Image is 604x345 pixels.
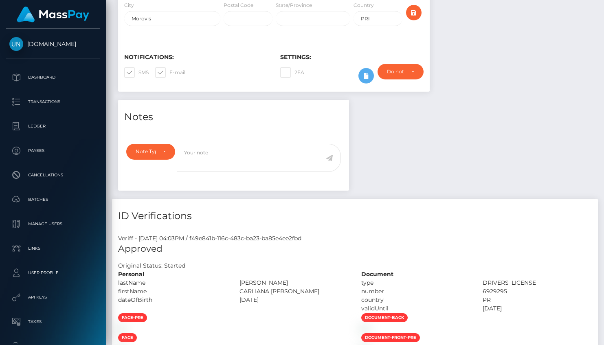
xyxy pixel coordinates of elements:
[9,120,97,132] p: Ledger
[124,110,343,124] h4: Notes
[9,291,97,303] p: API Keys
[280,67,304,78] label: 2FA
[6,214,100,234] a: Manage Users
[112,234,598,243] div: Veriff - [DATE] 04:03PM / f49e841b-116c-483c-ba23-ba85e4ee2fbd
[6,165,100,185] a: Cancellations
[6,263,100,283] a: User Profile
[6,312,100,332] a: Taxes
[477,304,598,313] div: [DATE]
[355,279,477,287] div: type
[155,67,185,78] label: E-mail
[477,287,598,296] div: 6929295
[118,243,592,255] h5: Approved
[378,64,424,79] button: Do not require
[118,333,137,342] span: face
[280,54,424,61] h6: Settings:
[9,37,23,51] img: Unlockt.me
[118,262,185,269] h7: Original Status: Started
[9,169,97,181] p: Cancellations
[477,296,598,304] div: PR
[118,313,147,322] span: face-pre
[124,54,268,61] h6: Notifications:
[233,279,355,287] div: [PERSON_NAME]
[233,296,355,304] div: [DATE]
[354,2,374,9] label: Country
[118,325,125,332] img: de575d64-590a-4db9-b53f-794fe8f5cd87
[387,68,405,75] div: Do not require
[126,144,175,159] button: Note Type
[361,313,408,322] span: document-back
[477,279,598,287] div: DRIVERS_LICENSE
[361,333,420,342] span: document-front-pre
[6,67,100,88] a: Dashboard
[9,96,97,108] p: Transactions
[9,218,97,230] p: Manage Users
[276,2,312,9] label: State/Province
[118,270,144,278] strong: Personal
[6,141,100,161] a: Payees
[136,148,156,155] div: Note Type
[6,287,100,308] a: API Keys
[112,279,233,287] div: lastName
[124,67,149,78] label: SMS
[118,209,592,223] h4: ID Verifications
[224,2,253,9] label: Postal Code
[9,71,97,84] p: Dashboard
[9,193,97,206] p: Batches
[9,316,97,328] p: Taxes
[112,296,233,304] div: dateOfBirth
[9,145,97,157] p: Payees
[6,116,100,136] a: Ledger
[17,7,89,22] img: MassPay Logo
[6,238,100,259] a: Links
[6,40,100,48] span: [DOMAIN_NAME]
[124,2,134,9] label: City
[6,92,100,112] a: Transactions
[112,287,233,296] div: firstName
[361,325,368,332] img: fe8a10cf-0394-488d-a8b3-cf9c6714bc43
[233,287,355,296] div: CARLIANA [PERSON_NAME]
[355,304,477,313] div: validUntil
[9,242,97,255] p: Links
[6,189,100,210] a: Batches
[361,270,393,278] strong: Document
[355,296,477,304] div: country
[355,287,477,296] div: number
[9,267,97,279] p: User Profile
